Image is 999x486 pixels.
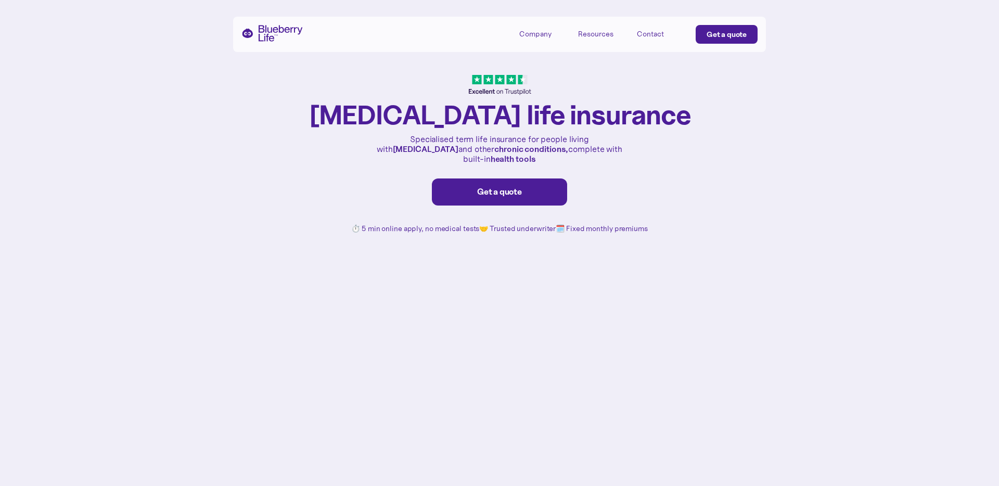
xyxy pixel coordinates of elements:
h1: [MEDICAL_DATA] life insurance [308,100,691,129]
div: Resources [578,25,625,42]
div: Company [519,30,552,39]
div: Get a quote [443,187,556,197]
strong: chronic conditions, [494,144,568,154]
strong: [MEDICAL_DATA] [393,144,459,154]
div: Resources [578,30,613,39]
a: home [241,25,303,42]
p: ⏱️ 5 min online apply, no medical tests 🤝 Trusted underwriter 🗓️ Fixed monthly premiums [351,224,648,233]
strong: health tools [491,154,536,164]
a: Contact [637,25,684,42]
p: Specialised term life insurance for people living with and other complete with built-in [375,134,624,164]
a: Get a quote [696,25,758,44]
a: Get a quote [432,178,567,206]
div: Company [519,25,566,42]
div: Contact [637,30,664,39]
div: Get a quote [707,29,747,40]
